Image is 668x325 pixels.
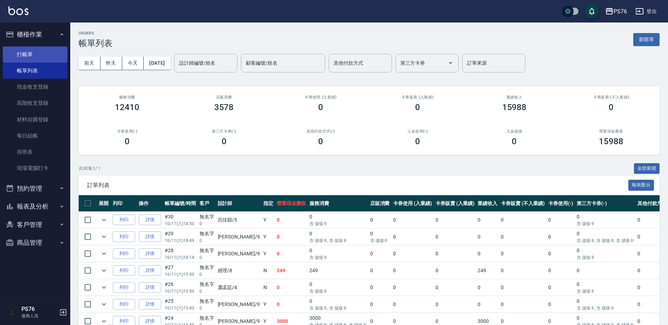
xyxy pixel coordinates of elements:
[499,262,546,279] td: 0
[139,282,161,293] a: 詳情
[308,246,368,262] td: 0
[165,271,196,278] p: 10/11 (六) 15:50
[99,231,109,242] button: expand row
[139,215,161,225] a: 詳情
[163,279,198,296] td: #26
[546,195,575,212] th: 卡券使用(-)
[546,262,575,279] td: 0
[474,129,555,134] h2: 入金儲值
[391,212,434,228] td: 0
[368,246,392,262] td: 0
[434,229,476,245] td: 0
[97,195,111,212] th: 展開
[216,296,262,313] td: [PERSON_NAME] /9
[3,111,67,128] a: 材料自購登錄
[3,25,67,44] button: 櫃檯作業
[113,299,135,310] button: 列印
[308,195,368,212] th: 服務消費
[577,288,634,294] p: 含 儲值卡
[3,216,67,234] button: 客戶管理
[214,102,234,112] h3: 3578
[546,229,575,245] td: 0
[163,296,198,313] td: #25
[163,262,198,279] td: #27
[378,95,458,100] h2: 卡券販賣 (入業績)
[115,102,139,112] h3: 12410
[165,288,196,294] p: 10/11 (六) 15:50
[262,296,275,313] td: Y
[216,262,262,279] td: 經理 /8
[199,247,214,254] div: 無名字
[216,246,262,262] td: [PERSON_NAME] /9
[198,195,216,212] th: 客戶
[502,102,527,112] h3: 15988
[309,288,366,294] p: 含 儲值卡
[137,195,163,212] th: 操作
[609,102,614,112] h3: 0
[309,237,366,244] p: 含 儲值卡, 含 儲值卡
[165,237,196,244] p: 10/11 (六) 18:49
[184,95,264,100] h2: 店販消費
[6,305,20,319] img: Person
[546,296,575,313] td: 0
[199,305,214,311] p: 0
[216,195,262,212] th: 設計師
[378,129,458,134] h2: 入金使用(-)
[87,129,167,134] h2: 卡券使用(-)
[499,279,546,296] td: 0
[577,254,634,261] p: 含 儲值卡
[628,180,654,191] button: 報表匯出
[614,7,627,16] div: PS76
[275,262,308,279] td: 249
[476,195,499,212] th: 業績收入
[434,296,476,313] td: 0
[199,264,214,271] div: 無名字
[216,279,262,296] td: 蕭孟廷 /4
[633,5,660,18] button: 登出
[275,296,308,313] td: 0
[113,215,135,225] button: 列印
[125,136,130,146] h3: 0
[122,57,144,70] button: 今天
[139,299,161,310] a: 詳情
[3,128,67,144] a: 每日結帳
[144,57,170,70] button: [DATE]
[474,95,555,100] h2: 業績收入
[3,197,67,216] button: 報表及分析
[281,129,361,134] h2: 其他付款方式(-)
[391,279,434,296] td: 0
[199,281,214,288] div: 無名字
[3,63,67,79] a: 帳單列表
[281,95,361,100] h2: 卡券使用 (入業績)
[499,296,546,313] td: 0
[546,279,575,296] td: 0
[633,36,660,43] a: 新開單
[113,282,135,293] button: 列印
[99,299,109,310] button: expand row
[434,195,476,212] th: 卡券販賣 (入業績)
[512,136,517,146] h3: 0
[163,212,198,228] td: #30
[577,221,634,227] p: 含 儲值卡
[434,262,476,279] td: 0
[368,296,392,313] td: 0
[139,265,161,276] a: 詳情
[308,212,368,228] td: 0
[3,179,67,198] button: 預約管理
[199,230,214,237] div: 無名字
[165,305,196,311] p: 10/11 (六) 15:49
[199,221,214,227] p: 0
[113,265,135,276] button: 列印
[199,314,214,322] div: 無名字
[199,288,214,294] p: 0
[391,195,434,212] th: 卡券使用 (入業績)
[163,195,198,212] th: 帳單編號/時間
[318,102,323,112] h3: 0
[199,298,214,305] div: 無名字
[99,215,109,225] button: expand row
[370,237,390,244] p: 含 儲值卡
[628,181,654,188] a: 報表匯出
[216,212,262,228] td: 呂佳穎 /5
[275,229,308,245] td: 0
[445,57,456,69] button: Open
